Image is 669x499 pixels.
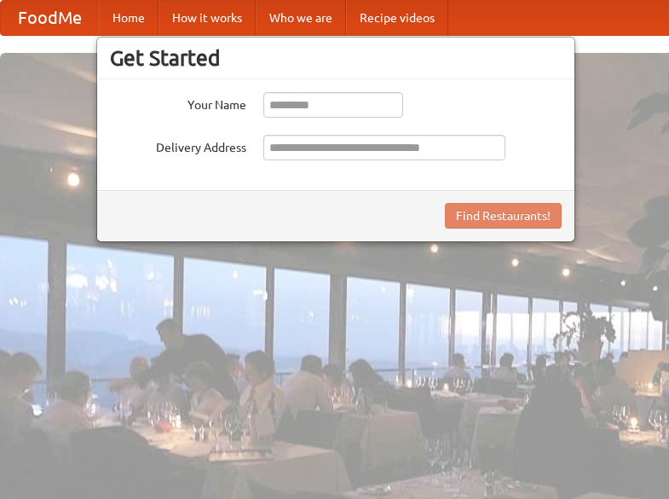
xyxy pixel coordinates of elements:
[110,45,562,71] h3: Get Started
[99,1,159,35] a: Home
[346,1,448,35] a: Recipe videos
[256,1,346,35] a: Who we are
[445,203,562,229] button: Find Restaurants!
[159,1,256,35] a: How it works
[1,1,99,35] a: FoodMe
[110,135,246,156] label: Delivery Address
[110,92,246,113] label: Your Name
